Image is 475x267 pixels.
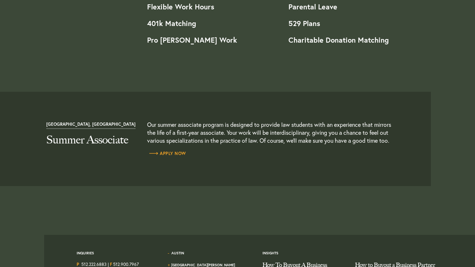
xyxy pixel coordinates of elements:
[288,35,389,45] strong: Charitable Donation Matching
[46,122,136,129] span: [GEOGRAPHIC_DATA], [GEOGRAPHIC_DATA]
[288,18,320,28] strong: 529 Plans
[147,151,186,156] span: Apply Now
[147,2,214,12] strong: Flexible Work Hours
[262,251,278,255] a: Insights
[81,262,107,267] a: Call us at 5122226883
[77,262,79,267] strong: P
[147,150,186,157] a: Apply Now
[147,121,395,145] p: Our summer associate program is designed to provide law students with an experience that mirrors ...
[171,251,184,255] a: Austin
[147,18,196,28] strong: 401k Matching
[113,262,139,267] a: 512.900.7967
[110,262,112,267] strong: F
[147,35,237,45] strong: Pro [PERSON_NAME] Work
[46,134,142,145] h2: Summer Associate
[77,251,94,261] span: Inquiries
[288,2,337,12] strong: Parental Leave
